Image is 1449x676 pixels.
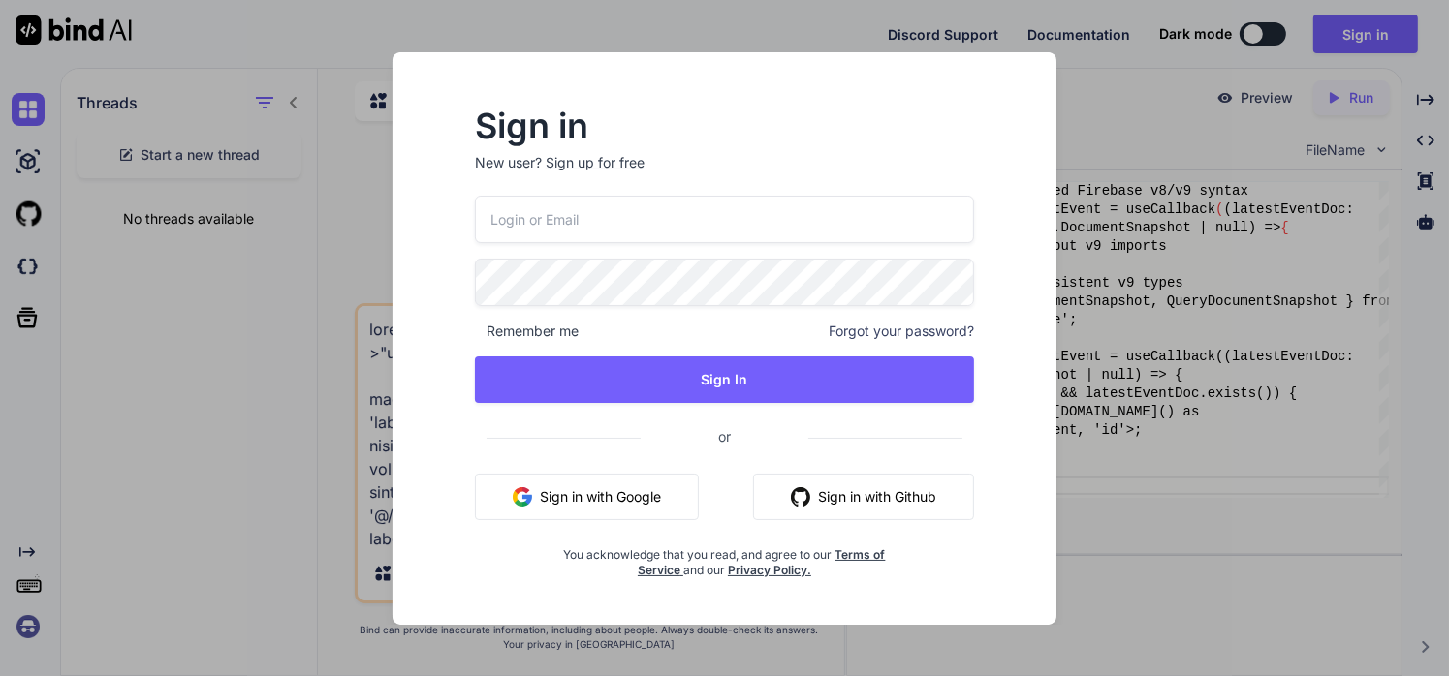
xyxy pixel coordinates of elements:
span: or [641,413,808,460]
h2: Sign in [475,110,975,141]
span: Remember me [475,322,579,341]
button: Sign In [475,356,975,403]
div: You acknowledge that you read, and agree to our and our [558,536,892,578]
img: github [791,487,810,507]
input: Login or Email [475,196,975,243]
button: Sign in with Github [753,474,974,520]
div: Sign up for free [546,153,645,172]
p: New user? [475,153,975,196]
span: Forgot your password? [829,322,974,341]
a: Terms of Service [638,547,886,577]
a: Privacy Policy. [728,563,811,577]
button: Sign in with Google [475,474,699,520]
img: google [513,487,532,507]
